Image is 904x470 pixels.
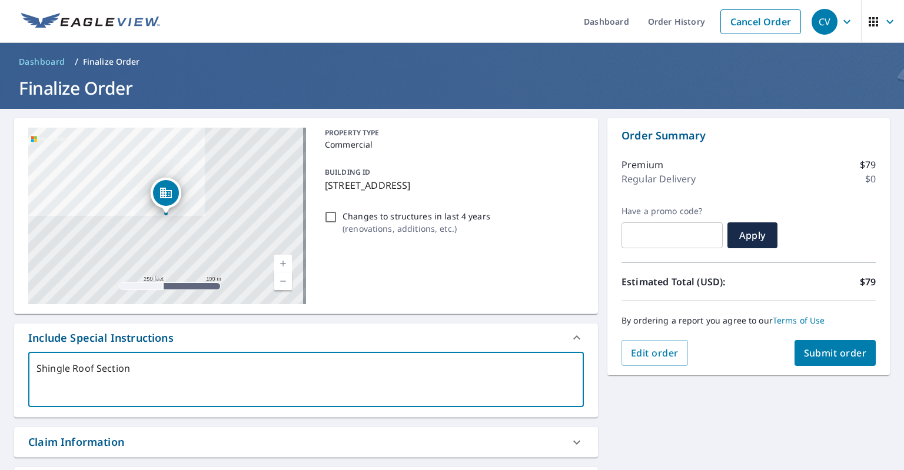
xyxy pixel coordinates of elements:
button: Apply [727,222,777,248]
p: $79 [860,275,876,289]
a: Current Level 17, Zoom Out [274,272,292,290]
a: Current Level 17, Zoom In [274,255,292,272]
textarea: Shingle Roof Section [36,363,576,396]
a: Dashboard [14,52,70,71]
span: Dashboard [19,56,65,68]
p: By ordering a report you agree to our [621,315,876,326]
span: Submit order [804,346,867,359]
p: Changes to structures in last 4 years [343,210,490,222]
a: Terms of Use [773,315,825,326]
p: [STREET_ADDRESS] [325,178,579,192]
p: Order Summary [621,128,876,144]
p: $0 [865,172,876,186]
div: Dropped pin, building 1, Commercial property, 4250 Southside Blvd Jacksonville, FL 32216 [151,178,181,214]
button: Submit order [795,340,876,366]
p: Estimated Total (USD): [621,275,749,289]
p: Premium [621,158,663,172]
a: Cancel Order [720,9,801,34]
h1: Finalize Order [14,76,890,100]
p: ( renovations, additions, etc. ) [343,222,490,235]
p: $79 [860,158,876,172]
button: Edit order [621,340,688,366]
div: Include Special Instructions [14,324,598,352]
p: Commercial [325,138,579,151]
div: CV [812,9,837,35]
p: PROPERTY TYPE [325,128,579,138]
img: EV Logo [21,13,160,31]
span: Apply [737,229,768,242]
div: Claim Information [14,427,598,457]
p: Regular Delivery [621,172,696,186]
nav: breadcrumb [14,52,890,71]
li: / [75,55,78,69]
span: Edit order [631,346,679,359]
label: Have a promo code? [621,206,723,216]
div: Claim Information [28,434,124,450]
p: Finalize Order [83,56,140,68]
div: Include Special Instructions [28,330,174,346]
p: BUILDING ID [325,167,370,177]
